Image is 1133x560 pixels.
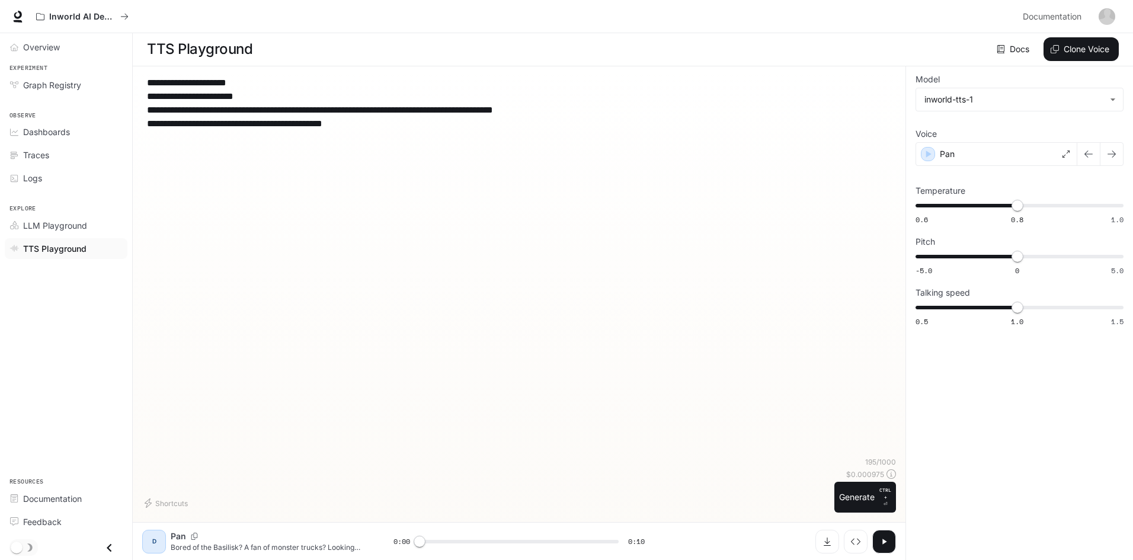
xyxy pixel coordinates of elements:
span: TTS Playground [23,242,87,255]
span: Traces [23,149,49,161]
span: LLM Playground [23,219,87,232]
p: Pan [171,530,186,542]
button: GenerateCTRL +⏎ [834,482,896,513]
span: 0.8 [1011,215,1023,225]
button: Shortcuts [142,494,193,513]
div: D [145,532,164,551]
span: Graph Registry [23,79,81,91]
a: Docs [994,37,1034,61]
a: LLM Playground [5,215,127,236]
button: Copy Voice ID [186,533,203,540]
span: 0 [1015,265,1019,276]
span: 5.0 [1111,265,1124,276]
h1: TTS Playground [147,37,252,61]
span: 1.0 [1111,215,1124,225]
p: 195 / 1000 [865,457,896,467]
button: User avatar [1095,5,1119,28]
a: Documentation [5,488,127,509]
a: Graph Registry [5,75,127,95]
span: 1.0 [1011,316,1023,327]
button: Inspect [844,530,868,553]
span: Documentation [1023,9,1081,24]
img: User avatar [1099,8,1115,25]
div: inworld-tts-1 [924,94,1104,105]
span: Feedback [23,516,62,528]
button: Clone Voice [1044,37,1119,61]
a: Overview [5,37,127,57]
a: Feedback [5,511,127,532]
span: 0:00 [393,536,410,548]
span: Dark mode toggle [11,540,23,553]
p: Pitch [916,238,935,246]
p: Model [916,75,940,84]
p: Inworld AI Demos [49,12,116,22]
a: Traces [5,145,127,165]
p: $ 0.000975 [846,469,884,479]
p: ⏎ [879,487,891,508]
span: Logs [23,172,42,184]
button: Download audio [815,530,839,553]
a: TTS Playground [5,238,127,259]
p: Pan [940,148,955,160]
span: 0.5 [916,316,928,327]
span: Dashboards [23,126,70,138]
button: Close drawer [96,536,123,560]
p: Talking speed [916,289,970,297]
button: All workspaces [31,5,134,28]
a: Dashboards [5,121,127,142]
p: CTRL + [879,487,891,501]
span: Overview [23,41,60,53]
span: 0:10 [628,536,645,548]
a: Documentation [1018,5,1090,28]
p: Voice [916,130,937,138]
p: Temperature [916,187,965,195]
span: Documentation [23,492,82,505]
div: inworld-tts-1 [916,88,1123,111]
p: Bored of the Basilisk? A fan of monster trucks? Looking for a car that reflects your monstrous pe... [171,542,365,552]
span: -5.0 [916,265,932,276]
span: 0.6 [916,215,928,225]
a: Logs [5,168,127,188]
span: 1.5 [1111,316,1124,327]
